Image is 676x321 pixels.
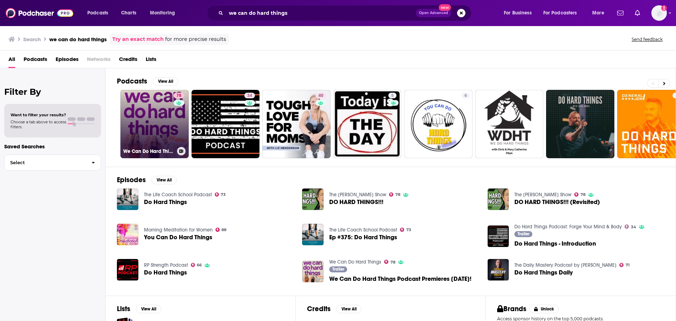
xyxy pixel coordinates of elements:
a: Morning Meditation for Women [144,227,213,233]
button: Select [4,155,101,171]
button: open menu [539,7,587,19]
a: We Can Do Hard Things [329,259,381,265]
a: 78 [574,192,586,197]
span: More [592,8,604,18]
span: Podcasts [87,8,108,18]
a: Do Hard Things Podcast: Forge Your Mind & Body [514,224,622,230]
span: 6 [464,92,467,99]
a: 66 [191,263,202,267]
img: Do Hard Things [117,189,138,210]
span: Networks [87,54,111,68]
span: 78 [176,92,181,99]
img: User Profile [651,5,667,21]
img: We Can Do Hard Things Podcast Premieres Tuesday, May 11th! [302,261,324,282]
a: RP Strength Podcast [144,262,188,268]
span: For Business [504,8,532,18]
span: All [8,54,15,68]
img: You Can Do Hard Things [117,224,138,245]
span: Choose a tab above to access filters. [11,119,66,129]
a: DO HARD THINGS!!! [329,199,383,205]
span: Charts [121,8,136,18]
img: Podchaser - Follow, Share and Rate Podcasts [6,6,73,20]
a: We Can Do Hard Things Podcast Premieres Tuesday, May 11th! [329,276,471,282]
a: The Russell Brunson Show [329,192,386,198]
span: Trailer [518,232,530,236]
h2: Brands [497,304,526,313]
a: You Can Do Hard Things [144,234,212,240]
span: 88 [221,228,226,232]
h3: we can do hard things [49,36,107,43]
a: 34 [625,224,636,229]
button: Open AdvancedNew [416,9,451,17]
span: For Podcasters [543,8,577,18]
span: Open Advanced [419,11,448,15]
a: 5 [333,90,402,158]
a: 78We Can Do Hard Things [120,90,189,158]
a: Episodes [56,54,79,68]
a: Lists [146,54,156,68]
span: 66 [197,264,202,267]
span: 5 [391,92,394,99]
button: View All [336,305,362,313]
a: 78 [389,192,400,197]
a: EpisodesView All [117,175,177,184]
h2: Credits [307,304,331,313]
h2: Episodes [117,175,146,184]
button: open menu [145,7,184,19]
button: View All [136,305,161,313]
a: Ep #375: Do Hard Things [329,234,397,240]
a: Do Hard Things [144,199,187,205]
span: Want to filter your results? [11,112,66,117]
a: Do Hard Things [144,270,187,276]
img: DO HARD THINGS!!! [302,189,324,210]
a: Do Hard Things [117,259,138,280]
div: Search podcasts, credits, & more... [213,5,478,21]
a: 6 [404,90,472,158]
span: 71 [626,264,630,267]
span: Logged in as ahusic2015 [651,5,667,21]
button: Unlock [529,305,559,313]
h3: Search [23,36,41,43]
a: Do Hard Things Daily [488,259,509,280]
img: Do Hard Things - Introduction [488,226,509,247]
input: Search podcasts, credits, & more... [226,7,416,19]
a: 78 [384,260,395,264]
span: 34 [631,226,636,229]
button: open menu [82,7,117,19]
a: CreditsView All [307,304,362,313]
span: 40 [318,92,323,99]
a: 73 [215,192,226,197]
a: 5 [388,93,396,98]
h3: We Can Do Hard Things [123,148,174,154]
span: DO HARD THINGS!!! (Revisited) [514,199,600,205]
span: 73 [406,228,411,232]
button: View All [153,77,178,86]
span: Credits [119,54,137,68]
h2: Lists [117,304,130,313]
a: ListsView All [117,304,161,313]
a: Podcasts [24,54,47,68]
a: 34 [192,90,260,158]
span: Monitoring [150,8,175,18]
img: Ep #375: Do Hard Things [302,224,324,245]
a: Charts [117,7,140,19]
a: The Life Coach School Podcast [144,192,212,198]
span: 73 [221,193,226,196]
span: 78 [390,261,395,264]
a: 88 [215,228,227,232]
span: 78 [395,193,400,196]
p: Saved Searches [4,143,101,150]
span: We Can Do Hard Things Podcast Premieres [DATE]! [329,276,471,282]
span: New [439,4,451,11]
a: 73 [400,228,411,232]
a: Do Hard Things Daily [514,270,573,276]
